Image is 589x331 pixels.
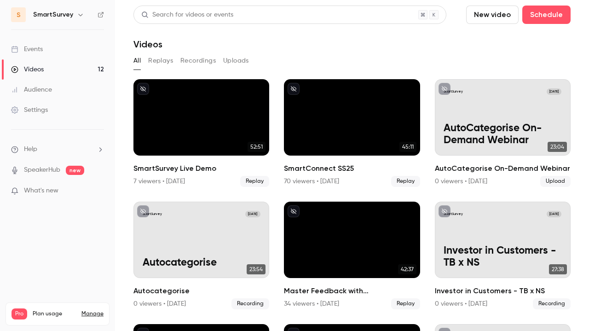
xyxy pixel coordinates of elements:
[284,79,420,187] a: 45:11SmartConnect SS2570 viewers • [DATE]Replay
[137,205,149,217] button: unpublished
[24,145,37,154] span: Help
[284,79,420,187] li: SmartConnect SS25
[444,212,463,216] p: SmartSurvey
[93,187,104,195] iframe: Noticeable Trigger
[435,177,487,186] div: 0 viewers • [DATE]
[248,142,266,152] span: 52:51
[33,310,76,318] span: Plan usage
[24,186,58,196] span: What's new
[439,205,450,217] button: unpublished
[284,163,420,174] h2: SmartConnect SS25
[148,53,173,68] button: Replays
[540,176,571,187] span: Upload
[133,53,141,68] button: All
[284,299,339,308] div: 34 viewers • [DATE]
[399,142,416,152] span: 45:11
[391,176,420,187] span: Replay
[180,53,216,68] button: Recordings
[141,10,233,20] div: Search for videos or events
[137,83,149,95] button: unpublished
[133,202,269,309] li: Autocategorise
[133,285,269,296] h2: Autocategorise
[398,264,416,274] span: 42:37
[245,211,260,218] span: [DATE]
[66,166,84,175] span: new
[133,299,186,308] div: 0 viewers • [DATE]
[288,205,300,217] button: unpublished
[133,79,269,187] a: 52:51SmartSurvey Live Demo7 viewers • [DATE]Replay
[466,6,519,24] button: New video
[133,177,185,186] div: 7 viewers • [DATE]
[284,202,420,309] a: 42:37Master Feedback with AutoCategorise: Insights and Beyond34 viewers • [DATE]Replay
[11,145,104,154] li: help-dropdown-opener
[435,285,571,296] h2: Investor in Customers - TB x NS
[435,202,571,309] a: SmartSurvey[DATE]Investor in Customers - TB x NS27:38Investor in Customers - TB x NS0 viewers • [...
[547,88,562,95] span: [DATE]
[548,142,567,152] span: 23:04
[284,202,420,309] li: Master Feedback with AutoCategorise: Insights and Beyond
[284,177,339,186] div: 70 viewers • [DATE]
[143,212,162,216] p: SmartSurvey
[533,298,571,309] span: Recording
[549,264,567,274] span: 27:38
[12,308,27,319] span: Pro
[240,176,269,187] span: Replay
[133,39,162,50] h1: Videos
[133,202,269,309] a: SmartSurvey[DATE]Autocategorise23:54Autocategorise0 viewers • [DATE]Recording
[435,299,487,308] div: 0 viewers • [DATE]
[444,245,561,269] p: Investor in Customers - TB x NS
[81,310,104,318] a: Manage
[11,85,52,94] div: Audience
[143,257,260,269] p: Autocategorise
[288,83,300,95] button: unpublished
[133,6,571,325] section: Videos
[231,298,269,309] span: Recording
[547,211,562,218] span: [DATE]
[522,6,571,24] button: Schedule
[133,163,269,174] h2: SmartSurvey Live Demo
[435,202,571,309] li: Investor in Customers - TB x NS
[11,45,43,54] div: Events
[284,285,420,296] h2: Master Feedback with AutoCategorise: Insights and Beyond
[24,165,60,175] a: SpeakerHub
[247,264,266,274] span: 23:54
[435,163,571,174] h2: AutoCategorise On-Demand Webinar
[444,89,463,94] p: SmartSurvey
[391,298,420,309] span: Replay
[11,65,44,74] div: Videos
[444,122,561,147] p: AutoCategorise On-Demand Webinar
[439,83,450,95] button: unpublished
[223,53,249,68] button: Uploads
[133,79,269,187] li: SmartSurvey Live Demo
[11,105,48,115] div: Settings
[435,79,571,187] li: AutoCategorise On-Demand Webinar
[435,79,571,187] a: SmartSurvey[DATE]AutoCategorise On-Demand Webinar23:04AutoCategorise On-Demand Webinar0 viewers •...
[33,10,73,19] h6: SmartSurvey
[17,10,21,20] span: S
